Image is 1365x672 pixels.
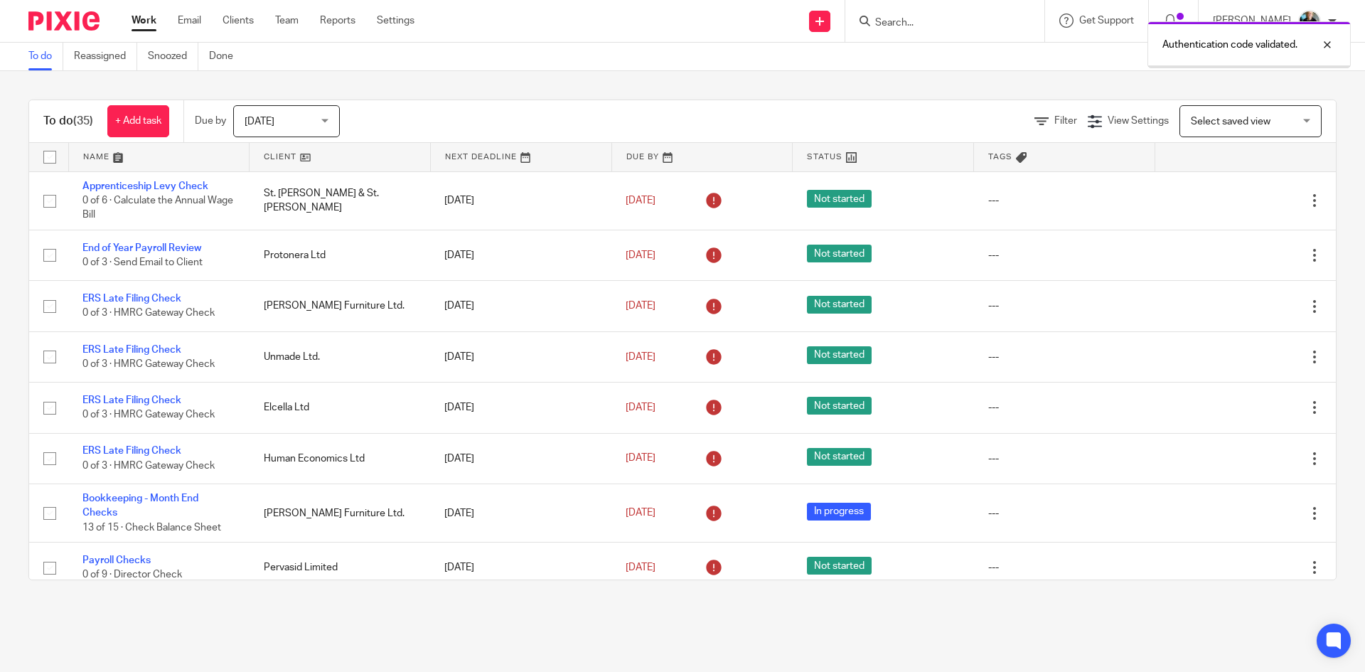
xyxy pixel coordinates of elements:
[223,14,254,28] a: Clients
[1298,10,1321,33] img: nicky-partington.jpg
[250,230,431,280] td: Protonera Ltd
[988,350,1141,364] div: ---
[82,395,181,405] a: ERS Late Filing Check
[209,43,244,70] a: Done
[377,14,414,28] a: Settings
[988,299,1141,313] div: ---
[807,448,872,466] span: Not started
[626,301,655,311] span: [DATE]
[82,359,215,369] span: 0 of 3 · HMRC Gateway Check
[807,397,872,415] span: Not started
[807,296,872,314] span: Not started
[132,14,156,28] a: Work
[250,281,431,331] td: [PERSON_NAME] Furniture Ltd.
[807,557,872,575] span: Not started
[250,383,431,433] td: Elcella Ltd
[82,410,215,420] span: 0 of 3 · HMRC Gateway Check
[107,105,169,137] a: + Add task
[250,484,431,543] td: [PERSON_NAME] Furniture Ltd.
[275,14,299,28] a: Team
[1108,116,1169,126] span: View Settings
[82,555,151,565] a: Payroll Checks
[82,243,201,253] a: End of Year Payroll Review
[430,543,611,593] td: [DATE]
[430,433,611,484] td: [DATE]
[28,43,63,70] a: To do
[82,294,181,304] a: ERS Late Filing Check
[807,346,872,364] span: Not started
[430,230,611,280] td: [DATE]
[988,248,1141,262] div: ---
[245,117,274,127] span: [DATE]
[807,503,871,521] span: In progress
[82,446,181,456] a: ERS Late Filing Check
[626,196,655,206] span: [DATE]
[626,562,655,572] span: [DATE]
[82,181,208,191] a: Apprenticeship Levy Check
[988,153,1012,161] span: Tags
[82,570,182,580] span: 0 of 9 · Director Check
[988,560,1141,575] div: ---
[626,508,655,518] span: [DATE]
[626,402,655,412] span: [DATE]
[807,190,872,208] span: Not started
[82,345,181,355] a: ERS Late Filing Check
[430,281,611,331] td: [DATE]
[1162,38,1297,52] p: Authentication code validated.
[626,250,655,260] span: [DATE]
[626,352,655,362] span: [DATE]
[430,484,611,543] td: [DATE]
[430,331,611,382] td: [DATE]
[250,171,431,230] td: St. [PERSON_NAME] & St. [PERSON_NAME]
[82,309,215,319] span: 0 of 3 · HMRC Gateway Check
[988,506,1141,521] div: ---
[28,11,100,31] img: Pixie
[82,461,215,471] span: 0 of 3 · HMRC Gateway Check
[195,114,226,128] p: Due by
[807,245,872,262] span: Not started
[626,454,655,464] span: [DATE]
[148,43,198,70] a: Snoozed
[250,331,431,382] td: Unmade Ltd.
[430,383,611,433] td: [DATE]
[178,14,201,28] a: Email
[250,433,431,484] td: Human Economics Ltd
[320,14,355,28] a: Reports
[988,400,1141,415] div: ---
[250,543,431,593] td: Pervasid Limited
[43,114,93,129] h1: To do
[82,196,233,220] span: 0 of 6 · Calculate the Annual Wage Bill
[1191,117,1270,127] span: Select saved view
[988,193,1141,208] div: ---
[82,257,203,267] span: 0 of 3 · Send Email to Client
[1054,116,1077,126] span: Filter
[430,171,611,230] td: [DATE]
[73,115,93,127] span: (35)
[82,494,198,518] a: Bookkeeping - Month End Checks
[988,452,1141,466] div: ---
[74,43,137,70] a: Reassigned
[82,523,221,533] span: 13 of 15 · Check Balance Sheet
